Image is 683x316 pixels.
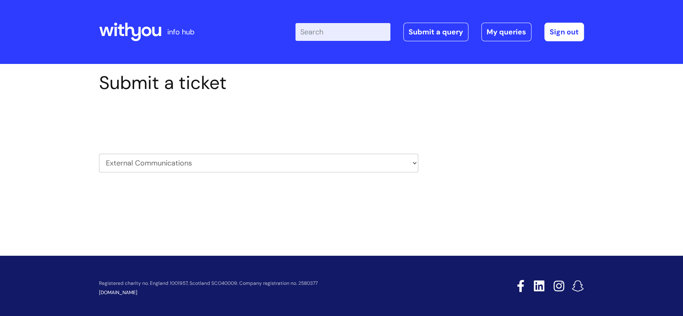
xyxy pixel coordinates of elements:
h2: Select issue type [99,112,418,127]
p: Registered charity no. England 1001957, Scotland SCO40009. Company registration no. 2580377 [99,281,460,286]
p: info hub [167,25,194,38]
a: My queries [481,23,531,41]
a: Submit a query [403,23,468,41]
a: Sign out [544,23,584,41]
a: [DOMAIN_NAME] [99,289,137,296]
input: Search [295,23,390,41]
div: | - [295,23,584,41]
h1: Submit a ticket [99,72,418,94]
